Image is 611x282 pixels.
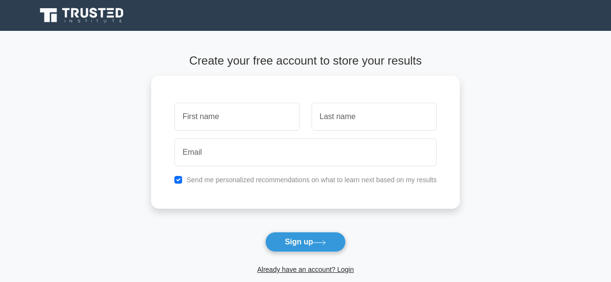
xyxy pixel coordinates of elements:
[151,54,460,68] h4: Create your free account to store your results
[186,176,437,184] label: Send me personalized recommendations on what to learn next based on my results
[312,103,437,131] input: Last name
[257,266,354,273] a: Already have an account? Login
[174,103,299,131] input: First name
[174,138,437,166] input: Email
[265,232,346,252] button: Sign up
